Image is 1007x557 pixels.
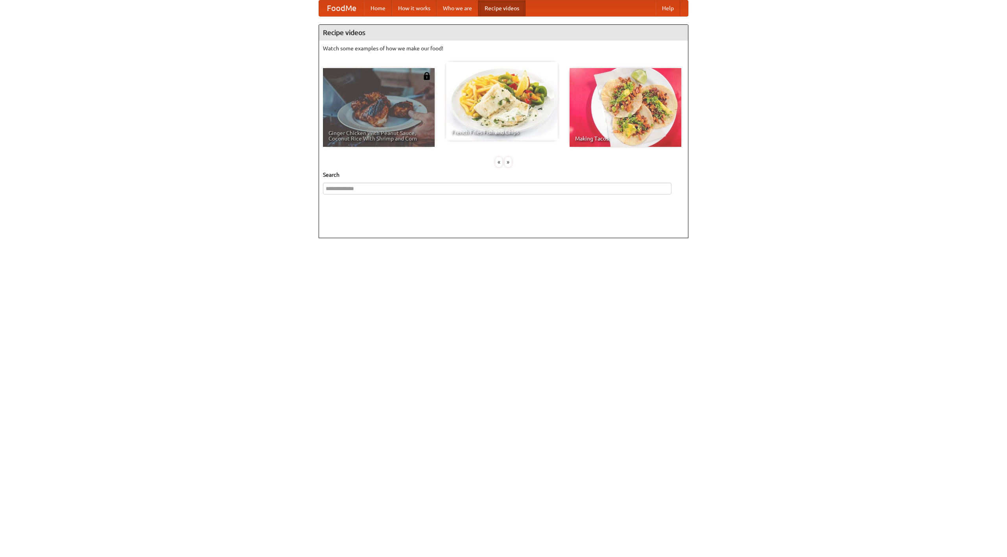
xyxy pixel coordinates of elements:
span: French Fries Fish and Chips [452,130,552,135]
a: Home [364,0,392,16]
img: 483408.png [423,72,431,80]
a: Help [656,0,680,16]
h5: Search [323,171,684,179]
span: Making Tacos [575,136,676,141]
a: Who we are [437,0,478,16]
a: Recipe videos [478,0,526,16]
div: » [505,157,512,167]
a: Making Tacos [570,68,681,147]
p: Watch some examples of how we make our food! [323,44,684,52]
a: French Fries Fish and Chips [446,62,558,141]
a: FoodMe [319,0,364,16]
a: How it works [392,0,437,16]
h4: Recipe videos [319,25,688,41]
div: « [495,157,502,167]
